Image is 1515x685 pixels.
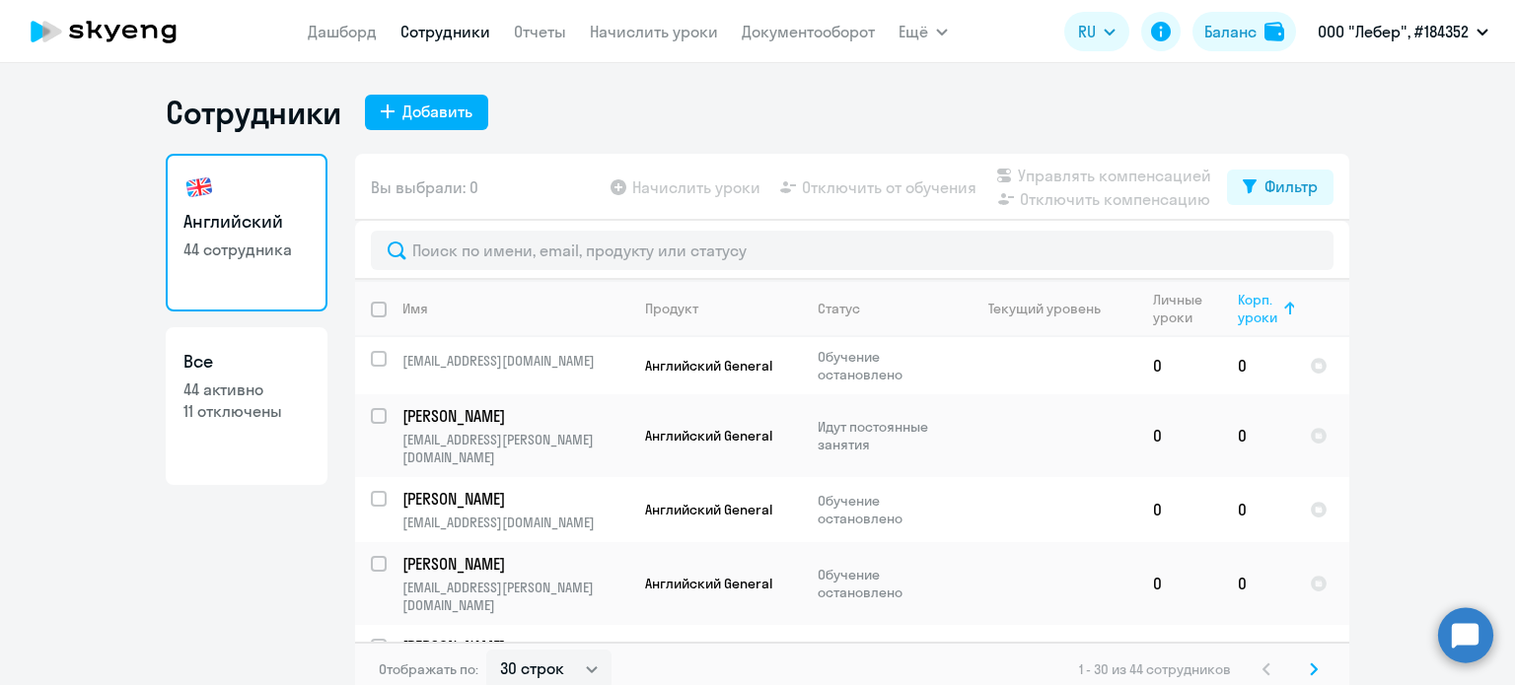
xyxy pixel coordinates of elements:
button: RU [1064,12,1129,51]
div: Фильтр [1264,174,1318,198]
p: [PERSON_NAME] [402,553,625,575]
span: Ещё [899,20,928,43]
p: [PERSON_NAME] [402,488,625,510]
p: [PERSON_NAME] [402,405,625,427]
div: Текущий уровень [988,300,1101,317]
p: Идут постоянные занятия [818,418,953,453]
a: Все44 активно11 отключены [166,327,327,485]
a: [PERSON_NAME] [402,553,628,575]
div: Продукт [645,300,698,317]
a: Отчеты [514,22,566,41]
a: Сотрудники [400,22,490,41]
td: 0 [1137,337,1222,394]
span: Английский General [645,501,772,518]
div: Корп. уроки [1238,291,1293,326]
div: Добавить [402,100,472,123]
a: [PERSON_NAME] [402,636,628,657]
span: 1 - 30 из 44 сотрудников [1079,660,1231,678]
p: Обучение остановлено [818,492,953,527]
span: RU [1078,20,1096,43]
h3: Все [183,349,310,375]
td: 0 [1137,477,1222,542]
button: Фильтр [1227,170,1334,205]
p: [PERSON_NAME] [402,636,625,657]
p: Обучение остановлено [818,348,953,383]
a: Английский44 сотрудника [166,154,327,311]
div: Корп. уроки [1238,291,1280,326]
a: Начислить уроки [590,22,718,41]
div: Баланс [1204,20,1257,43]
td: 0 [1137,394,1222,477]
p: ООО "Лебер", #184352 [1318,20,1469,43]
div: Статус [818,300,860,317]
span: Вы выбрали: 0 [371,175,478,199]
p: Обучение остановлено [818,566,953,601]
p: 11 отключены [183,400,310,422]
button: Добавить [365,95,488,130]
div: Личные уроки [1153,291,1208,326]
button: Балансbalance [1192,12,1296,51]
p: [EMAIL_ADDRESS][DOMAIN_NAME] [402,514,628,531]
div: Продукт [645,300,801,317]
img: english [183,171,215,203]
td: 0 [1222,394,1294,477]
a: Документооборот [742,22,875,41]
span: Отображать по: [379,660,478,678]
p: [EMAIL_ADDRESS][PERSON_NAME][DOMAIN_NAME] [402,579,628,614]
a: [PERSON_NAME] [402,405,628,427]
span: Английский General [645,575,772,592]
div: Личные уроки [1153,291,1221,326]
h1: Сотрудники [166,93,341,132]
span: Английский General [645,357,772,375]
td: 0 [1137,542,1222,625]
h3: Английский [183,209,310,235]
td: 0 [1222,477,1294,542]
p: [EMAIL_ADDRESS][DOMAIN_NAME] [402,352,628,370]
p: 44 сотрудника [183,239,310,260]
img: balance [1264,22,1284,41]
td: 0 [1222,542,1294,625]
p: 44 активно [183,378,310,400]
button: ООО "Лебер", #184352 [1308,8,1498,55]
div: Текущий уровень [970,300,1136,317]
span: Английский General [645,427,772,445]
div: Статус [818,300,953,317]
div: Имя [402,300,428,317]
p: [EMAIL_ADDRESS][PERSON_NAME][DOMAIN_NAME] [402,431,628,466]
a: Дашборд [308,22,377,41]
a: [PERSON_NAME] [402,488,628,510]
input: Поиск по имени, email, продукту или статусу [371,231,1334,270]
button: Ещё [899,12,948,51]
div: Имя [402,300,628,317]
td: 0 [1222,337,1294,394]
